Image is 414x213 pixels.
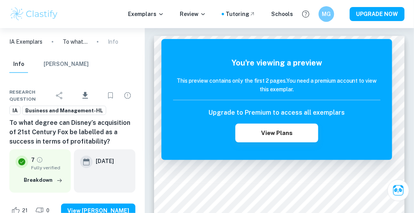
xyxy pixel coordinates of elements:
[173,57,381,69] h5: You're viewing a preview
[299,7,312,21] button: Help and Feedback
[44,56,89,73] button: [PERSON_NAME]
[9,89,52,103] span: Research question
[9,56,28,73] button: Info
[322,10,331,18] h6: MG
[226,10,256,18] a: Tutoring
[9,106,21,115] a: IA
[108,37,118,46] p: Info
[9,6,59,22] img: Clastify logo
[350,7,405,21] button: UPGRADE NOW
[103,88,118,103] div: Bookmark
[128,10,164,18] p: Exemplars
[63,37,88,46] p: To what degree can Disney’s acquisition of 21st Century Fox be labelled as a success in terms of ...
[22,106,106,115] a: Business and Management-HL
[120,88,135,103] div: Report issue
[235,124,319,142] button: View Plans
[31,164,65,171] span: Fully verified
[96,157,114,165] h6: [DATE]
[9,37,42,46] a: IA Exemplars
[10,107,20,115] span: IA
[22,174,65,186] button: Breakdown
[31,156,35,164] p: 7
[319,6,334,22] button: MG
[271,10,293,18] a: Schools
[173,76,381,94] h6: This preview contains only the first 2 pages. You need a premium account to view this exemplar.
[388,179,409,201] button: Ask Clai
[36,156,43,163] a: Grade fully verified
[209,108,345,117] h6: Upgrade to Premium to access all exemplars
[52,88,67,103] div: Share
[23,107,106,115] span: Business and Management-HL
[69,85,101,106] div: Download
[180,10,206,18] p: Review
[9,118,135,146] h6: To what degree can Disney’s acquisition of 21st Century Fox be labelled as a success in terms of ...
